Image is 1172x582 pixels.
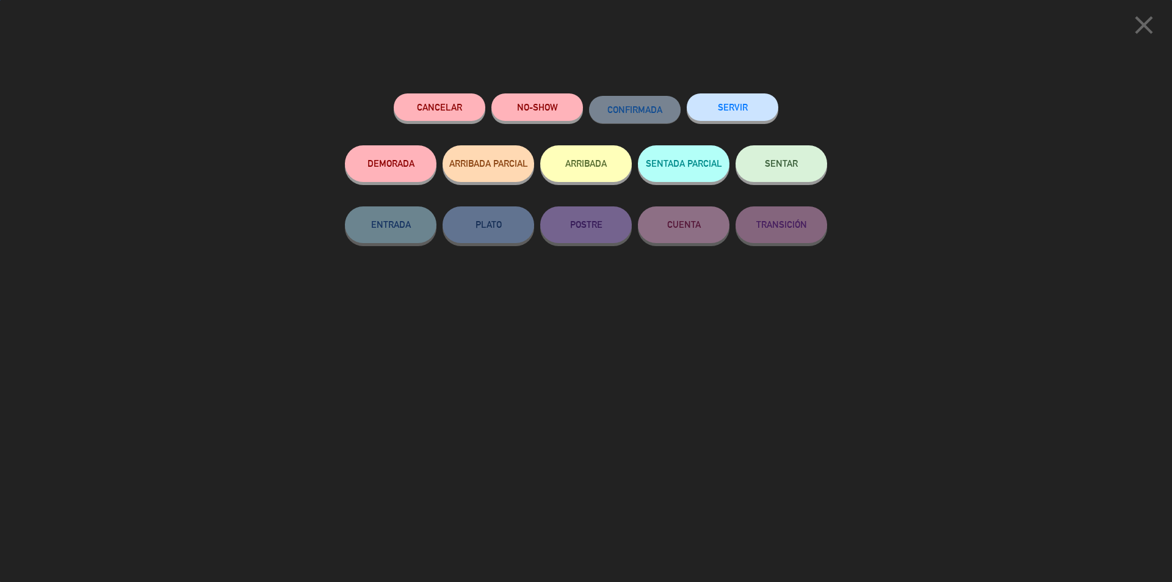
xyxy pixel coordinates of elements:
button: close [1125,9,1163,45]
button: ARRIBADA [540,145,632,182]
span: CONFIRMADA [607,104,662,115]
button: DEMORADA [345,145,436,182]
button: CUENTA [638,206,729,243]
button: TRANSICIÓN [736,206,827,243]
button: NO-SHOW [491,93,583,121]
button: SENTAR [736,145,827,182]
i: close [1129,10,1159,40]
button: SENTADA PARCIAL [638,145,729,182]
span: ARRIBADA PARCIAL [449,158,528,169]
button: CONFIRMADA [589,96,681,123]
button: ENTRADA [345,206,436,243]
button: ARRIBADA PARCIAL [443,145,534,182]
button: Cancelar [394,93,485,121]
button: SERVIR [687,93,778,121]
button: PLATO [443,206,534,243]
button: POSTRE [540,206,632,243]
span: SENTAR [765,158,798,169]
